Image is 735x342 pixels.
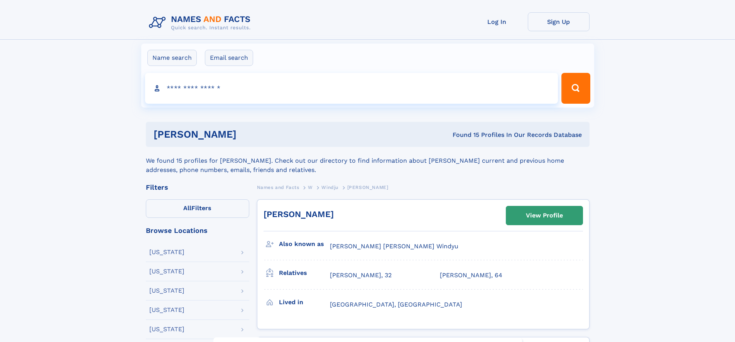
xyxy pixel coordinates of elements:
div: [US_STATE] [149,326,184,332]
h3: Lived in [279,296,330,309]
img: Logo Names and Facts [146,12,257,33]
a: [PERSON_NAME], 64 [440,271,502,280]
h3: Also known as [279,238,330,251]
span: Windju [321,185,338,190]
span: [PERSON_NAME] [347,185,389,190]
span: [GEOGRAPHIC_DATA], [GEOGRAPHIC_DATA] [330,301,462,308]
label: Name search [147,50,197,66]
div: View Profile [526,207,563,224]
div: Filters [146,184,249,191]
label: Email search [205,50,253,66]
input: search input [145,73,558,104]
span: W [308,185,313,190]
a: Windju [321,182,338,192]
h3: Relatives [279,266,330,280]
span: All [183,204,191,212]
div: [US_STATE] [149,288,184,294]
a: Sign Up [528,12,590,31]
div: Browse Locations [146,227,249,234]
button: Search Button [561,73,590,104]
div: [US_STATE] [149,249,184,255]
div: [US_STATE] [149,268,184,275]
a: [PERSON_NAME] [264,209,334,219]
a: View Profile [506,206,583,225]
span: [PERSON_NAME] [PERSON_NAME] Windyu [330,243,458,250]
a: Names and Facts [257,182,299,192]
a: Log In [466,12,528,31]
h1: [PERSON_NAME] [154,130,345,139]
div: Found 15 Profiles In Our Records Database [345,131,582,139]
div: We found 15 profiles for [PERSON_NAME]. Check out our directory to find information about [PERSON... [146,147,590,175]
div: [US_STATE] [149,307,184,313]
label: Filters [146,199,249,218]
a: [PERSON_NAME], 32 [330,271,392,280]
a: W [308,182,313,192]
